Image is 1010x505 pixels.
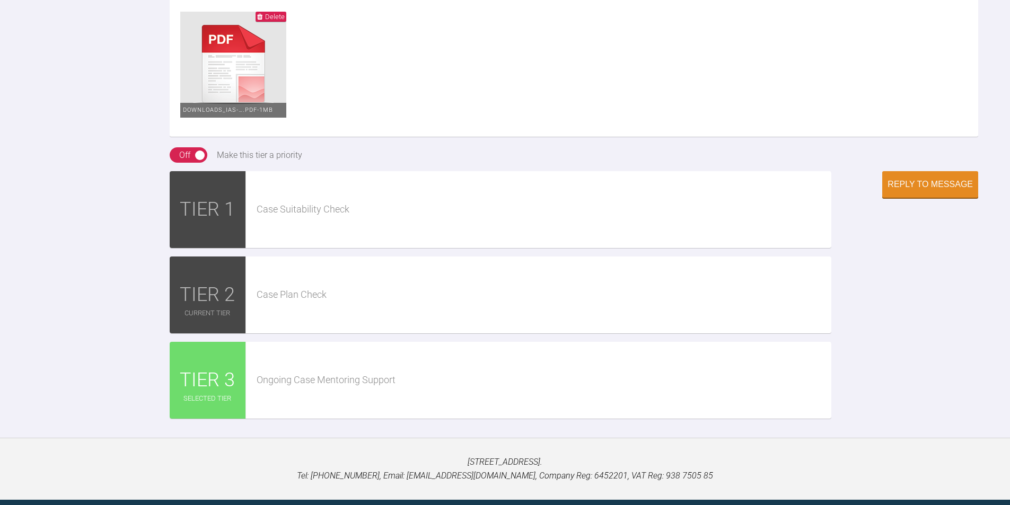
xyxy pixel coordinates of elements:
[180,280,235,311] span: TIER 2
[257,287,832,303] div: Case Plan Check
[180,194,235,225] span: TIER 1
[257,373,832,388] div: Ongoing Case Mentoring Support
[882,171,978,198] button: Reply to Message
[888,180,973,189] div: Reply to Message
[179,148,190,162] div: Off
[217,148,302,162] div: Make this tier a priority
[265,13,285,21] span: Delete
[180,12,286,118] img: pdf.de61447c.png
[183,107,273,113] span: downloads_IAS-….pdf - 1MB
[180,365,235,396] span: TIER 3
[17,455,993,482] p: [STREET_ADDRESS]. Tel: [PHONE_NUMBER], Email: [EMAIL_ADDRESS][DOMAIN_NAME], Company Reg: 6452201,...
[257,202,832,217] div: Case Suitability Check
